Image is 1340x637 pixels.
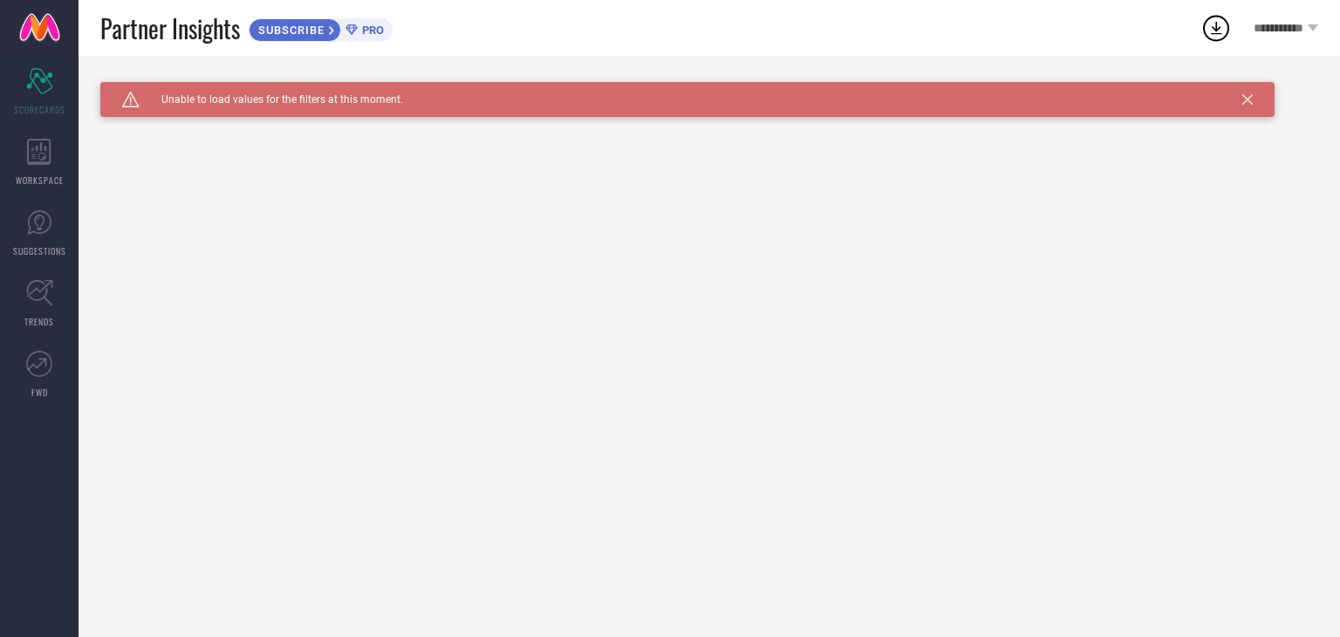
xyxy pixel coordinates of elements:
div: Open download list [1200,12,1232,44]
span: SCORECARDS [14,103,65,116]
span: Unable to load values for the filters at this moment. [140,93,403,106]
span: SUBSCRIBE [250,24,329,37]
span: SUGGESTIONS [13,244,66,257]
span: PRO [358,24,384,37]
span: WORKSPACE [16,174,64,187]
span: Partner Insights [100,10,240,46]
div: Unable to load filters at this moment. Please try later. [100,82,1318,96]
a: SUBSCRIBEPRO [249,14,393,42]
span: FWD [31,386,48,399]
span: TRENDS [24,315,54,328]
